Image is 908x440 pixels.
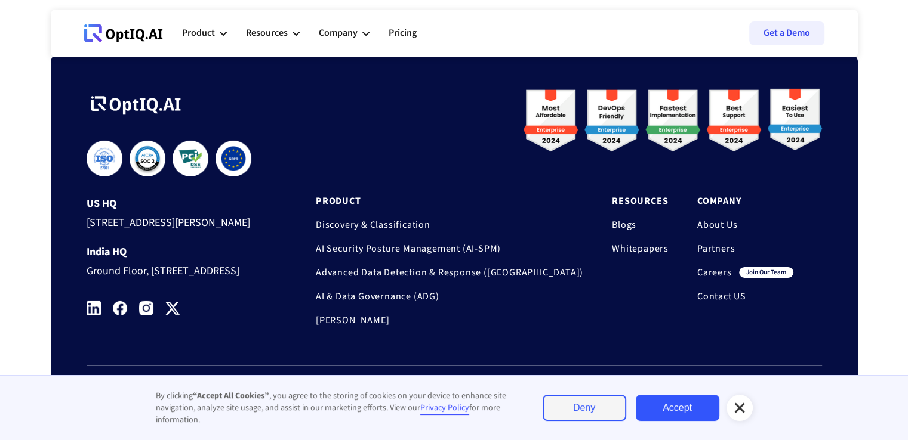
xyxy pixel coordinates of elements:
a: AI Security Posture Management (AI-SPM) [316,243,583,255]
a: Whitepapers [612,243,669,255]
a: Company [697,195,793,207]
div: Company [319,25,358,41]
a: About Us [697,219,793,231]
a: Product [316,195,583,207]
div: India HQ [87,246,270,258]
a: Webflow Homepage [84,16,163,51]
div: By clicking , you agree to the storing of cookies on your device to enhance site navigation, anal... [156,390,519,426]
div: US HQ [87,198,270,210]
a: Accept [636,395,719,421]
div: Ground Floor, [STREET_ADDRESS] [87,258,270,280]
div: Product [182,25,215,41]
div: Product [182,16,227,51]
a: Privacy Policy [420,402,469,415]
strong: “Accept All Cookies” [193,390,269,402]
a: Advanced Data Detection & Response ([GEOGRAPHIC_DATA]) [316,267,583,278]
a: Blogs [612,219,669,231]
div: Resources [246,16,300,51]
a: Contact US [697,290,793,302]
a: Discovery & Classification [316,219,583,231]
div: Resources [246,25,288,41]
a: Deny [543,395,626,421]
div: join our team [739,267,793,278]
a: Pricing [389,16,417,51]
a: Resources [612,195,669,207]
a: Careers [697,267,732,278]
a: AI & Data Governance (ADG) [316,290,583,302]
a: Get a Demo [749,21,824,45]
div: [STREET_ADDRESS][PERSON_NAME] [87,210,270,232]
a: [PERSON_NAME] [316,314,583,326]
div: Company [319,16,370,51]
a: Partners [697,243,793,255]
